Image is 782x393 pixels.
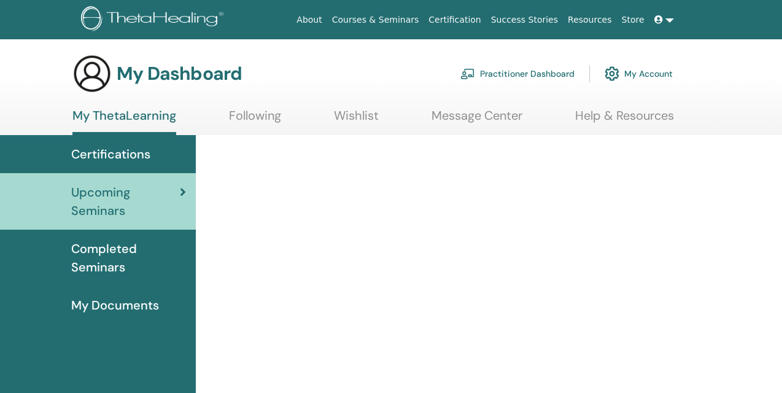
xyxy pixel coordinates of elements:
[460,68,475,79] img: chalkboard-teacher.svg
[575,108,674,132] a: Help & Resources
[563,9,617,31] a: Resources
[71,183,180,220] span: Upcoming Seminars
[117,63,242,85] h3: My Dashboard
[229,108,281,132] a: Following
[71,145,150,163] span: Certifications
[605,60,673,87] a: My Account
[432,108,522,132] a: Message Center
[605,63,619,84] img: cog.svg
[72,108,176,135] a: My ThetaLearning
[71,296,159,314] span: My Documents
[486,9,563,31] a: Success Stories
[617,9,649,31] a: Store
[292,9,327,31] a: About
[71,239,186,276] span: Completed Seminars
[81,6,228,34] img: logo.png
[424,9,486,31] a: Certification
[327,9,424,31] a: Courses & Seminars
[460,60,575,87] a: Practitioner Dashboard
[334,108,379,132] a: Wishlist
[72,54,112,93] img: generic-user-icon.jpg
